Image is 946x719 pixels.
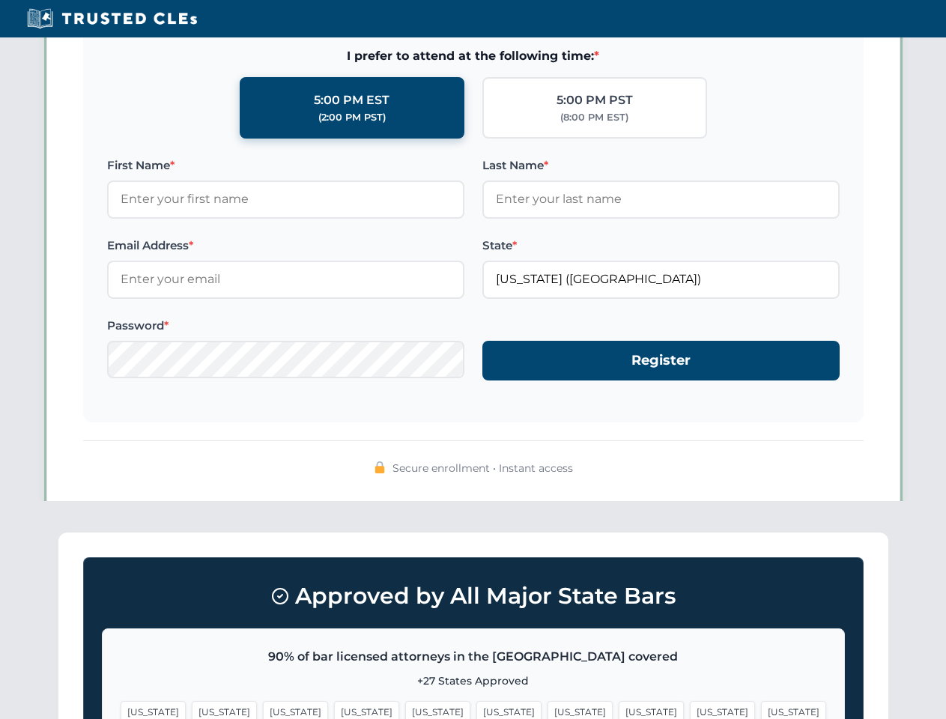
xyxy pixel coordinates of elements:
[482,237,840,255] label: State
[107,317,464,335] label: Password
[314,91,389,110] div: 5:00 PM EST
[560,110,628,125] div: (8:00 PM EST)
[102,576,845,616] h3: Approved by All Major State Bars
[482,157,840,175] label: Last Name
[392,460,573,476] span: Secure enrollment • Instant access
[121,647,826,667] p: 90% of bar licensed attorneys in the [GEOGRAPHIC_DATA] covered
[107,261,464,298] input: Enter your email
[107,46,840,66] span: I prefer to attend at the following time:
[107,180,464,218] input: Enter your first name
[107,157,464,175] label: First Name
[482,261,840,298] input: Florida (FL)
[22,7,201,30] img: Trusted CLEs
[482,180,840,218] input: Enter your last name
[318,110,386,125] div: (2:00 PM PST)
[107,237,464,255] label: Email Address
[482,341,840,380] button: Register
[557,91,633,110] div: 5:00 PM PST
[121,673,826,689] p: +27 States Approved
[374,461,386,473] img: 🔒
